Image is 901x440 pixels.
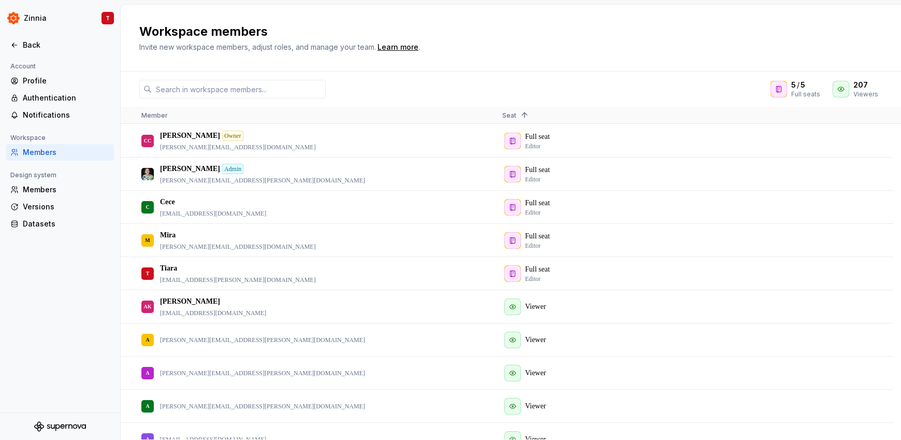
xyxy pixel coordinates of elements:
[222,164,243,174] div: Admin
[2,7,118,30] button: ZinniaT
[23,76,110,86] div: Profile
[141,111,168,119] span: Member
[160,276,316,284] p: [EMAIL_ADDRESS][PERSON_NAME][DOMAIN_NAME]
[791,80,820,90] div: /
[145,230,150,250] div: M
[144,296,152,317] div: AK
[23,40,110,50] div: Back
[791,90,820,98] div: Full seats
[146,396,149,416] div: A
[502,111,516,119] span: Seat
[791,80,796,90] span: 5
[141,168,154,180] img: Jessica Winters
[139,23,870,40] h2: Workspace members
[23,184,110,195] div: Members
[160,296,220,307] p: [PERSON_NAME]
[6,181,114,198] a: Members
[146,330,149,350] div: A
[146,363,149,383] div: A
[146,197,149,217] div: C
[160,209,266,218] p: [EMAIL_ADDRESS][DOMAIN_NAME]
[853,90,878,98] div: Viewers
[34,421,86,432] svg: Supernova Logo
[160,369,365,377] p: [PERSON_NAME][EMAIL_ADDRESS][PERSON_NAME][DOMAIN_NAME]
[160,197,175,207] p: Cece
[160,402,365,410] p: [PERSON_NAME][EMAIL_ADDRESS][PERSON_NAME][DOMAIN_NAME]
[6,107,114,123] a: Notifications
[152,80,326,98] input: Search in workspace members...
[160,336,365,344] p: [PERSON_NAME][EMAIL_ADDRESS][PERSON_NAME][DOMAIN_NAME]
[6,37,114,53] a: Back
[160,243,316,251] p: [PERSON_NAME][EMAIL_ADDRESS][DOMAIN_NAME]
[160,230,176,240] p: Mira
[853,80,868,90] span: 207
[6,60,40,73] div: Account
[24,13,47,23] div: Zinnia
[144,131,151,151] div: CC
[106,14,110,22] div: T
[160,263,177,274] p: Tiara
[6,144,114,161] a: Members
[23,93,110,103] div: Authentication
[139,42,376,51] span: Invite new workspace members, adjust roles, and manage your team.
[160,164,220,174] p: [PERSON_NAME]
[160,143,316,151] p: [PERSON_NAME][EMAIL_ADDRESS][DOMAIN_NAME]
[160,131,220,141] p: [PERSON_NAME]
[23,110,110,120] div: Notifications
[6,132,50,144] div: Workspace
[376,44,420,51] span: .
[23,147,110,158] div: Members
[6,198,114,215] a: Versions
[6,169,61,181] div: Design system
[6,216,114,232] a: Datasets
[6,73,114,89] a: Profile
[23,219,110,229] div: Datasets
[377,42,418,52] a: Learn more
[801,80,805,90] span: 5
[160,176,365,184] p: [PERSON_NAME][EMAIL_ADDRESS][PERSON_NAME][DOMAIN_NAME]
[160,309,266,317] p: [EMAIL_ADDRESS][DOMAIN_NAME]
[222,131,243,141] div: Owner
[146,263,150,283] div: T
[23,202,110,212] div: Versions
[7,12,20,24] img: 45b30344-6175-44f5-928b-e1fa7fb9357c.png
[6,90,114,106] a: Authentication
